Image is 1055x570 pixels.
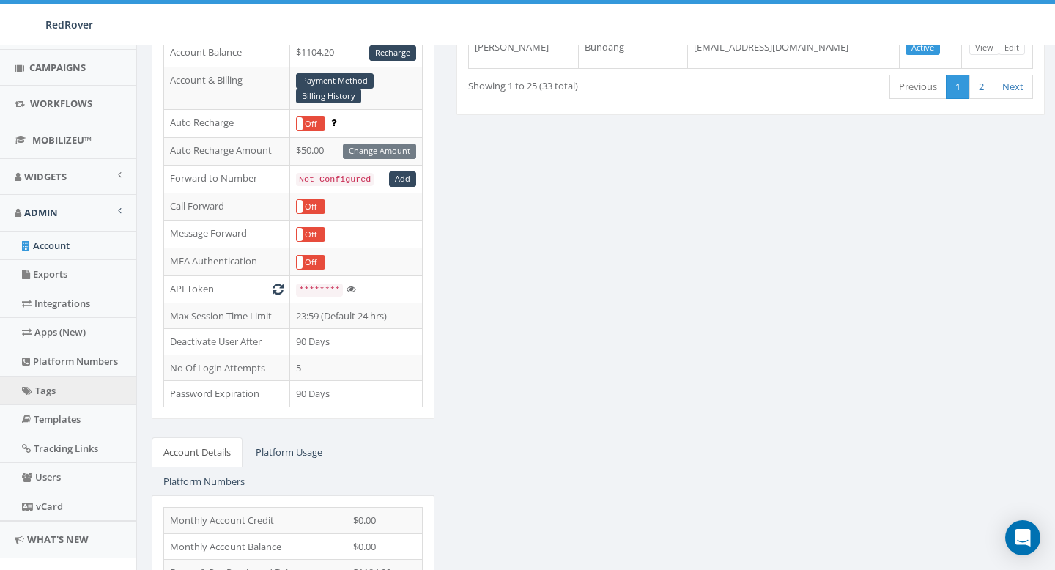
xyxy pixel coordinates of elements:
td: 90 Days [290,329,423,355]
td: [EMAIL_ADDRESS][DOMAIN_NAME] [688,34,900,69]
div: OnOff [296,255,325,270]
td: API Token [164,276,290,303]
span: Widgets [24,170,67,183]
td: 23:59 (Default 24 hrs) [290,303,423,329]
code: Not Configured [296,173,374,186]
label: Off [297,200,325,214]
a: Previous [889,75,947,99]
td: Monthly Account Balance [164,533,347,560]
a: Billing History [296,89,361,104]
td: Message Forward [164,221,290,248]
span: Workflows [30,97,92,110]
td: Deactivate User After [164,329,290,355]
td: $0.00 [347,533,423,560]
a: Add [389,171,416,187]
td: Bundang [579,34,688,69]
a: 1 [946,75,970,99]
td: 5 [290,355,423,381]
label: Off [297,117,325,131]
div: Open Intercom Messenger [1005,520,1040,555]
a: Account Details [152,437,243,467]
a: Recharge [369,45,416,61]
a: Platform Numbers [152,467,256,497]
div: Showing 1 to 25 (33 total) [468,73,691,93]
td: 90 Days [290,381,423,407]
td: Account & Billing [164,67,290,110]
td: MFA Authentication [164,248,290,276]
td: Call Forward [164,193,290,221]
a: Active [906,40,940,56]
a: Payment Method [296,73,374,89]
a: Next [993,75,1033,99]
a: Edit [999,40,1025,56]
td: $0.00 [347,508,423,534]
i: Generate New Token [273,284,284,294]
td: $50.00 [290,138,423,166]
td: Password Expiration [164,381,290,407]
label: Off [297,256,325,270]
span: MobilizeU™ [32,133,92,147]
a: Platform Usage [244,437,334,467]
td: [PERSON_NAME] [469,34,578,69]
span: Admin [24,206,58,219]
span: Campaigns [29,61,86,74]
span: What's New [27,533,89,546]
div: OnOff [296,116,325,132]
td: Auto Recharge Amount [164,138,290,166]
span: RedRover [45,18,93,32]
td: Max Session Time Limit [164,303,290,329]
label: Off [297,228,325,242]
td: Account Balance [164,40,290,67]
td: No Of Login Attempts [164,355,290,381]
a: View [969,40,999,56]
a: 2 [969,75,993,99]
td: Forward to Number [164,165,290,193]
div: OnOff [296,199,325,215]
span: Enable to prevent campaign failure. [331,116,336,129]
td: $1104.20 [290,40,423,67]
td: Auto Recharge [164,110,290,138]
td: Monthly Account Credit [164,508,347,534]
div: OnOff [296,227,325,243]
